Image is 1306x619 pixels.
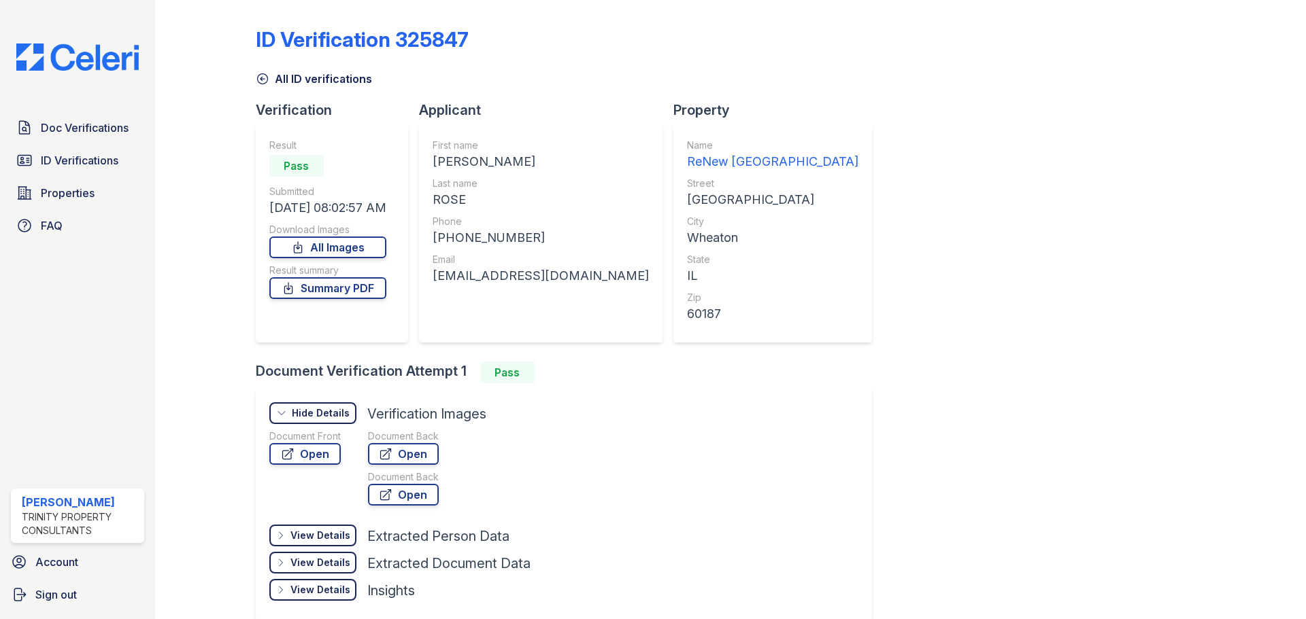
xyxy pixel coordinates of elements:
div: City [687,215,858,228]
div: View Details [290,529,350,542]
div: [PHONE_NUMBER] [433,228,649,247]
div: Document Back [368,470,439,484]
div: First name [433,139,649,152]
div: View Details [290,556,350,569]
div: Applicant [419,101,673,120]
a: ID Verifications [11,147,144,174]
iframe: chat widget [1249,565,1292,605]
div: ROSE [433,190,649,209]
div: Property [673,101,883,120]
span: Properties [41,185,95,201]
div: IL [687,266,858,285]
div: Verification Images [367,404,486,423]
div: Trinity Property Consultants [22,510,139,537]
div: Document Back [368,429,439,443]
div: [PERSON_NAME] [22,494,139,510]
div: View Details [290,583,350,597]
img: CE_Logo_Blue-a8612792a0a2168367f1c8372b55b34899dd931a85d93a1a3d3e32e68fde9ad4.png [5,43,150,71]
a: Open [368,484,439,506]
div: Result summary [269,264,386,277]
div: [EMAIL_ADDRESS][DOMAIN_NAME] [433,266,649,285]
div: Pass [269,155,324,177]
div: 60187 [687,304,858,323]
span: Account [35,554,78,570]
div: Name [687,139,858,152]
div: Zip [687,291,858,304]
a: Open [269,443,341,465]
a: Account [5,548,150,576]
a: Doc Verifications [11,114,144,141]
a: Properties [11,179,144,207]
div: Phone [433,215,649,228]
div: Hide Details [292,406,350,420]
div: Last name [433,177,649,190]
div: Street [687,177,858,190]
span: Doc Verifications [41,120,129,136]
div: Pass [480,361,535,383]
a: All Images [269,236,386,258]
div: [DATE] 08:02:57 AM [269,198,386,217]
a: Sign out [5,581,150,608]
span: Sign out [35,586,77,603]
div: Insights [367,581,415,600]
div: [PERSON_NAME] [433,152,649,171]
a: Summary PDF [269,277,386,299]
div: Result [269,139,386,152]
a: Open [368,443,439,465]
div: Submitted [269,185,386,198]
div: Wheaton [687,228,858,247]
div: [GEOGRAPHIC_DATA] [687,190,858,209]
a: All ID verifications [256,71,372,87]
span: FAQ [41,217,63,234]
div: Extracted Person Data [367,527,509,546]
span: ID Verifications [41,152,118,169]
div: Download Images [269,223,386,236]
div: State [687,253,858,266]
div: Verification [256,101,419,120]
div: ReNew [GEOGRAPHIC_DATA] [687,152,858,171]
div: Document Verification Attempt 1 [256,361,883,383]
a: Name ReNew [GEOGRAPHIC_DATA] [687,139,858,171]
a: FAQ [11,212,144,239]
div: Document Front [269,429,341,443]
div: Email [433,253,649,266]
div: ID Verification 325847 [256,27,469,52]
div: Extracted Document Data [367,554,531,573]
